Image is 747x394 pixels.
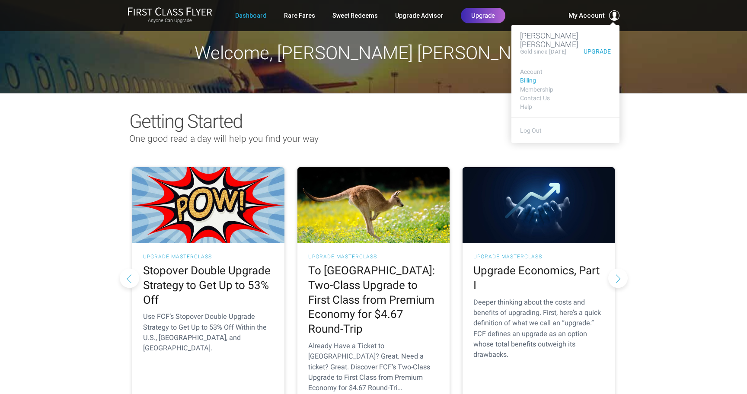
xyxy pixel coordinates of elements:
[520,32,611,49] h3: [PERSON_NAME] [PERSON_NAME]
[128,7,212,16] img: First Class Flyer
[143,264,274,307] h2: Stopover Double Upgrade Strategy to Get Up to 53% Off
[568,10,619,21] button: My Account
[129,133,319,144] span: One good read a day will help you find your way
[143,311,274,353] p: Use FCF’s Stopover Double Upgrade Strategy to Get Up to 53% Off Within the U.S., [GEOGRAPHIC_DATA...
[395,8,444,23] a: Upgrade Advisor
[308,264,439,337] h2: To [GEOGRAPHIC_DATA]: Two-Class Upgrade to First Class from Premium Economy for $4.67 Round-Trip
[473,297,604,360] p: Deeper thinking about the costs and benefits of upgrading. First, here’s a quick definition of wh...
[473,254,604,259] h3: UPGRADE MASTERCLASS
[284,8,315,23] a: Rare Fares
[520,127,542,134] a: Log Out
[143,254,274,259] h3: UPGRADE MASTERCLASS
[579,48,611,55] a: Upgrade
[308,254,439,259] h3: UPGRADE MASTERCLASS
[120,268,139,288] button: Previous slide
[520,104,611,110] a: Help
[520,95,611,102] a: Contact Us
[128,18,212,24] small: Anyone Can Upgrade
[473,264,604,293] h2: Upgrade Economics, Part I
[235,8,267,23] a: Dashboard
[461,8,505,23] a: Upgrade
[128,7,212,24] a: First Class FlyerAnyone Can Upgrade
[520,69,611,75] a: Account
[520,49,566,55] h4: Gold since [DATE]
[195,42,553,64] span: Welcome, [PERSON_NAME] [PERSON_NAME]
[608,268,628,288] button: Next slide
[308,341,439,393] p: Already Have a Ticket to [GEOGRAPHIC_DATA]? Great. Need a ticket? Great. Discover FCF’s Two-Class...
[129,110,242,133] span: Getting Started
[520,86,611,93] a: Membership
[332,8,378,23] a: Sweet Redeems
[568,10,605,21] span: My Account
[520,77,611,84] a: Billing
